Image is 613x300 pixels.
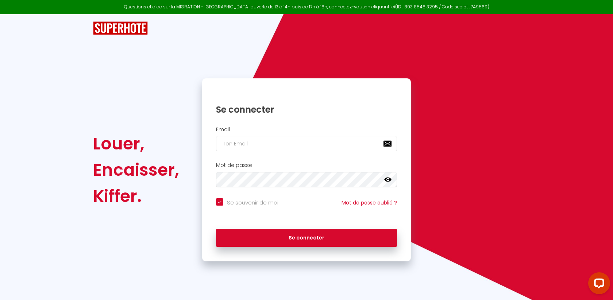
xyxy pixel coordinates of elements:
iframe: LiveChat chat widget [582,269,613,300]
a: en cliquant ici [365,4,395,10]
h2: Email [216,126,397,133]
img: SuperHote logo [93,22,148,35]
input: Ton Email [216,136,397,151]
div: Louer, [93,130,179,157]
div: Kiffer. [93,183,179,209]
h2: Mot de passe [216,162,397,168]
div: Encaisser, [93,157,179,183]
h1: Se connecter [216,104,397,115]
button: Se connecter [216,229,397,247]
a: Mot de passe oublié ? [342,199,397,206]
